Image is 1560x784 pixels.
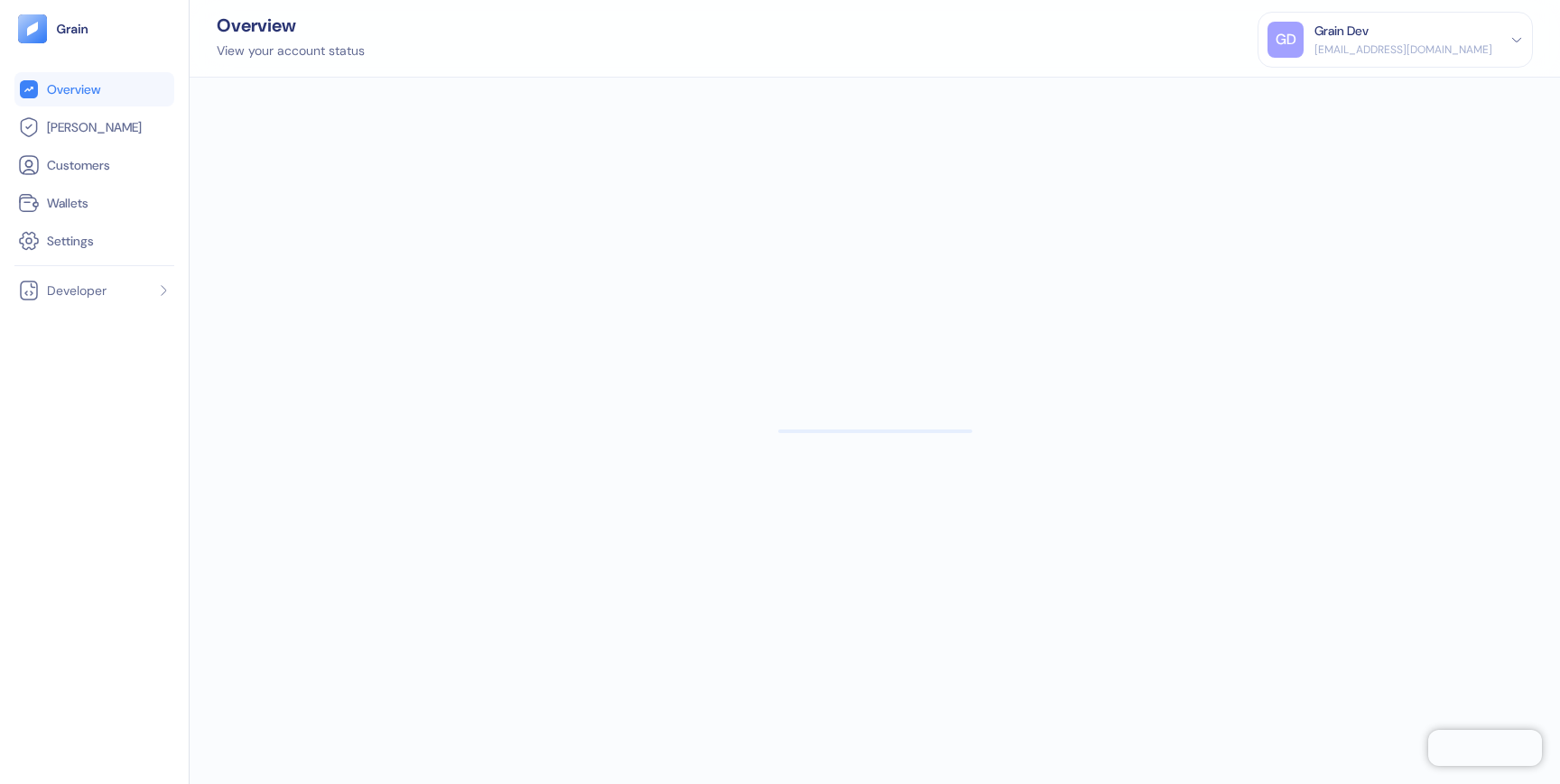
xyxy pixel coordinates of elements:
[217,16,365,34] div: Overview
[47,118,142,136] span: [PERSON_NAME]
[217,42,365,60] div: View your account status
[47,80,100,98] span: Overview
[47,156,110,174] span: Customers
[1314,22,1369,41] div: Grain Dev
[56,23,89,35] img: logo
[18,116,171,138] a: [PERSON_NAME]
[1314,42,1492,58] div: [EMAIL_ADDRESS][DOMAIN_NAME]
[47,232,94,250] span: Settings
[1267,22,1304,58] div: GD
[18,14,47,43] img: logo-tablet-V2.svg
[47,194,88,212] span: Wallets
[1428,730,1542,766] iframe: Chatra live chat
[47,281,107,300] span: Developer
[18,154,171,176] a: Customers
[18,192,171,214] a: Wallets
[18,230,171,252] a: Settings
[18,78,171,100] a: Overview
